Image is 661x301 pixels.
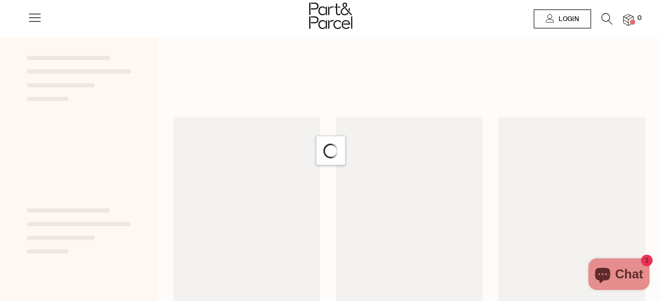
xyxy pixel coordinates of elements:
[635,14,644,23] span: 0
[534,9,591,28] a: Login
[623,14,634,25] a: 0
[309,3,352,29] img: Part&Parcel
[585,258,653,293] inbox-online-store-chat: Shopify online store chat
[556,15,579,24] span: Login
